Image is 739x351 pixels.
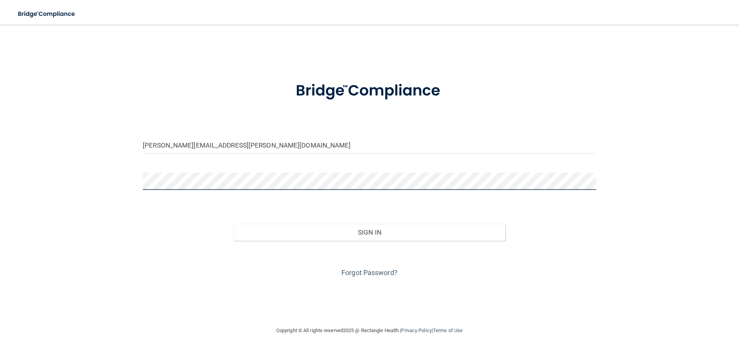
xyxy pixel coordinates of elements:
[234,224,506,241] button: Sign In
[143,136,596,154] input: Email
[401,327,431,333] a: Privacy Policy
[229,318,510,343] div: Copyright © All rights reserved 2025 @ Rectangle Health | |
[341,269,398,277] a: Forgot Password?
[12,6,82,22] img: bridge_compliance_login_screen.278c3ca4.svg
[280,71,459,111] img: bridge_compliance_login_screen.278c3ca4.svg
[433,327,463,333] a: Terms of Use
